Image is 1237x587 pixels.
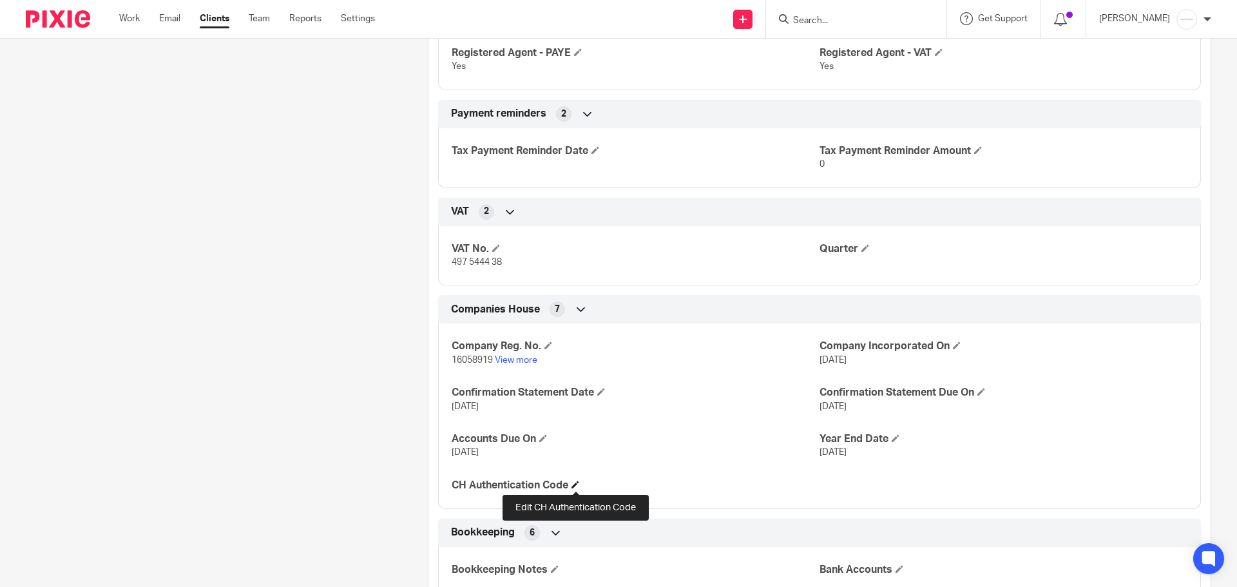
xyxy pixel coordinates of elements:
[452,448,479,457] span: [DATE]
[159,12,180,25] a: Email
[452,386,820,399] h4: Confirmation Statement Date
[1176,9,1197,30] img: Cloud%20Keepers-05.png
[452,402,479,411] span: [DATE]
[530,526,535,539] span: 6
[452,356,493,365] span: 16058919
[452,242,820,256] h4: VAT No.
[452,479,820,492] h4: CH Authentication Code
[452,563,820,577] h4: Bookkeeping Notes
[289,12,321,25] a: Reports
[119,12,140,25] a: Work
[792,15,908,27] input: Search
[249,12,270,25] a: Team
[820,402,847,411] span: [DATE]
[1099,12,1170,25] p: [PERSON_NAME]
[555,303,560,316] span: 7
[495,356,537,365] a: View more
[452,46,820,60] h4: Registered Agent - PAYE
[452,258,502,267] span: 497 5444 38
[820,62,834,71] span: Yes
[820,160,825,169] span: 0
[452,144,820,158] h4: Tax Payment Reminder Date
[451,205,469,218] span: VAT
[820,563,1187,577] h4: Bank Accounts
[820,46,1187,60] h4: Registered Agent - VAT
[452,432,820,446] h4: Accounts Due On
[451,303,540,316] span: Companies House
[451,526,515,539] span: Bookkeeping
[820,340,1187,353] h4: Company Incorporated On
[820,144,1187,158] h4: Tax Payment Reminder Amount
[451,107,546,120] span: Payment reminders
[484,205,489,218] span: 2
[452,62,466,71] span: Yes
[200,12,229,25] a: Clients
[820,448,847,457] span: [DATE]
[341,12,375,25] a: Settings
[820,356,847,365] span: [DATE]
[26,10,90,28] img: Pixie
[978,14,1028,23] span: Get Support
[820,432,1187,446] h4: Year End Date
[561,108,566,120] span: 2
[452,340,820,353] h4: Company Reg. No.
[820,386,1187,399] h4: Confirmation Statement Due On
[820,242,1187,256] h4: Quarter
